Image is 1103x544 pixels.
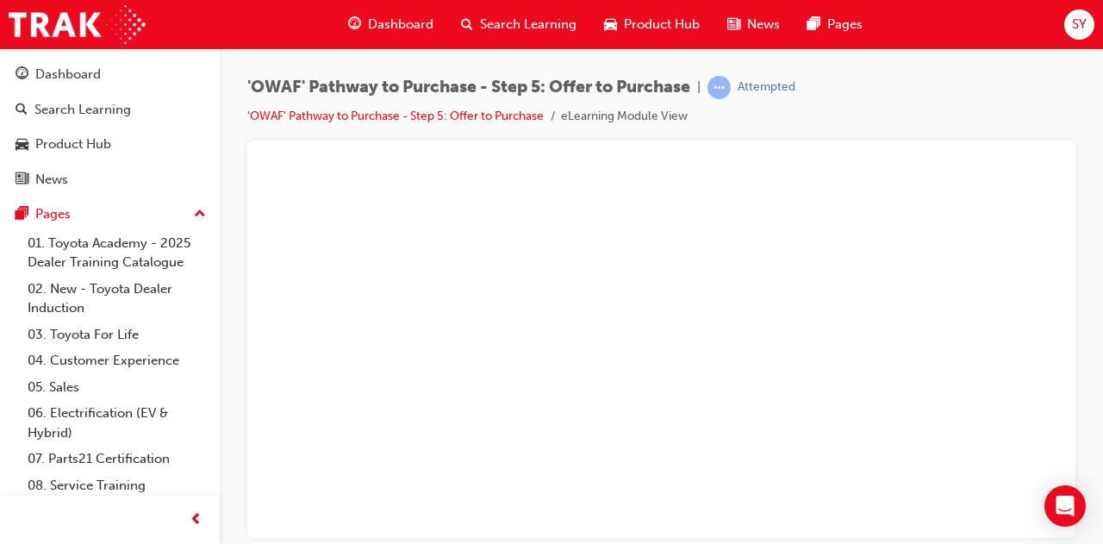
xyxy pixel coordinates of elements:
[714,7,794,42] a: news-iconNews
[624,15,700,34] span: Product Hub
[21,400,213,446] a: 06. Electrification (EV & Hybrid)
[1064,9,1094,40] button: SY
[590,7,714,42] a: car-iconProduct Hub
[348,14,361,35] span: guage-icon
[21,446,213,472] a: 07. Parts21 Certification
[247,109,544,123] a: 'OWAF' Pathway to Purchase - Step 5: Offer to Purchase
[368,15,433,34] span: Dashboard
[7,198,213,230] button: Pages
[807,14,820,35] span: pages-icon
[21,347,213,374] a: 04. Customer Experience
[16,67,28,83] span: guage-icon
[35,134,111,154] div: Product Hub
[747,15,780,34] span: News
[334,7,447,42] a: guage-iconDashboard
[16,172,28,188] span: news-icon
[9,5,146,44] img: Trak
[16,103,28,118] span: search-icon
[7,128,213,160] a: Product Hub
[16,207,28,222] span: pages-icon
[35,65,101,84] div: Dashboard
[21,322,213,348] a: 03. Toyota For Life
[7,59,213,91] a: Dashboard
[707,76,731,99] span: learningRecordVerb_ATTEMPT-icon
[21,276,213,322] a: 02. New - Toyota Dealer Induction
[194,203,206,226] span: up-icon
[738,79,795,96] div: Attempted
[604,14,617,35] span: car-icon
[697,78,701,97] span: |
[21,374,213,401] a: 05. Sales
[35,170,68,190] div: News
[561,107,688,127] li: eLearning Module View
[794,7,876,42] a: pages-iconPages
[727,14,740,35] span: news-icon
[480,15,576,34] span: Search Learning
[447,7,590,42] a: search-iconSearch Learning
[1072,15,1087,34] span: SY
[827,15,863,34] span: Pages
[190,510,203,531] span: prev-icon
[21,472,213,499] a: 08. Service Training
[35,204,71,224] div: Pages
[1044,485,1086,527] div: Open Intercom Messenger
[7,55,213,198] button: DashboardSearch LearningProduct HubNews
[21,230,213,276] a: 01. Toyota Academy - 2025 Dealer Training Catalogue
[247,78,690,97] span: 'OWAF' Pathway to Purchase - Step 5: Offer to Purchase
[16,137,28,153] span: car-icon
[7,164,213,196] a: News
[7,94,213,126] a: Search Learning
[34,100,131,120] div: Search Learning
[461,14,473,35] span: search-icon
